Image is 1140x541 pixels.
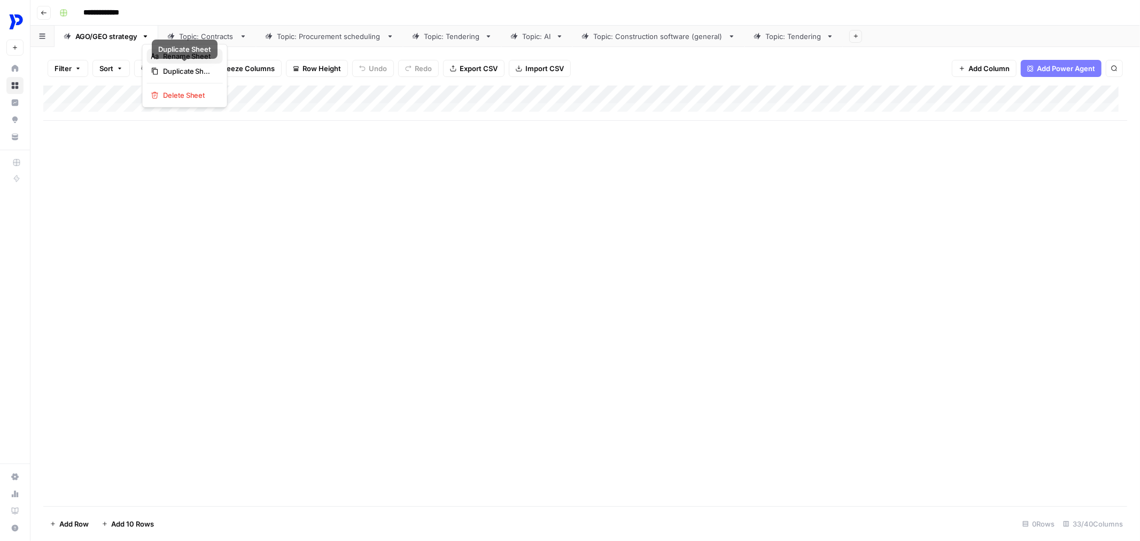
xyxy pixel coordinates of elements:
div: AGO/GEO strategy [75,31,137,42]
a: Topic: AI [501,26,572,47]
span: Undo [369,63,387,74]
span: Redo [415,63,432,74]
span: Add Row [59,519,89,529]
button: Help + Support [6,520,24,537]
button: Sort [92,60,130,77]
span: Import CSV [525,63,564,74]
span: Rename Sheet [163,51,214,61]
a: Topic: Contracts [158,26,256,47]
span: Sort [99,63,113,74]
button: Add Column [952,60,1017,77]
img: ProcurePro Logo [6,12,26,32]
button: Row Height [286,60,348,77]
button: Redo [398,60,439,77]
button: Add Power Agent [1021,60,1102,77]
button: Workspace: ProcurePro [6,9,24,35]
button: Export CSV [443,60,505,77]
div: Topic: Tendering [424,31,480,42]
a: Your Data [6,128,24,145]
div: 0 Rows [1018,515,1059,532]
div: Topic: Construction software (general) [593,31,724,42]
span: Add Column [968,63,1010,74]
span: Filter [55,63,72,74]
a: AGO/GEO strategy [55,26,158,47]
button: Import CSV [509,60,571,77]
a: Learning Hub [6,503,24,520]
span: Freeze Columns [220,63,275,74]
a: Opportunities [6,111,24,128]
div: Topic: AI [522,31,552,42]
span: Add 10 Rows [111,519,154,529]
span: Duplicate Sheet [163,66,214,76]
a: Browse [6,77,24,94]
button: Add 10 Rows [95,515,160,532]
a: Topic: Procurement scheduling [256,26,403,47]
a: Topic: Tendering [403,26,501,47]
a: Topic: Tendering [745,26,843,47]
div: 33/40 Columns [1059,515,1127,532]
div: Topic: Tendering [765,31,822,42]
a: Topic: Construction software (general) [572,26,745,47]
span: Export CSV [460,63,498,74]
button: Add Row [43,515,95,532]
a: Usage [6,485,24,503]
div: Topic: Procurement scheduling [277,31,382,42]
button: Freeze Columns [203,60,282,77]
button: Undo [352,60,394,77]
button: Filter [48,60,88,77]
span: Delete Sheet [163,90,214,101]
a: Settings [6,468,24,485]
a: Home [6,60,24,77]
div: Topic: Contracts [179,31,235,42]
a: Insights [6,94,24,111]
button: 40 Columns [134,60,199,77]
span: Add Power Agent [1037,63,1095,74]
span: Row Height [303,63,341,74]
